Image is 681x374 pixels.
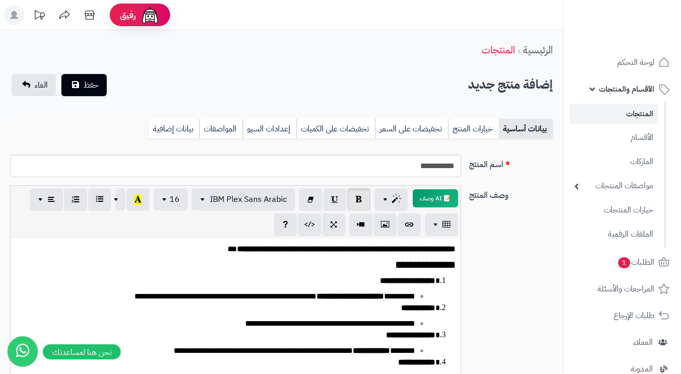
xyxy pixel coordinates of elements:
span: لوحة التحكم [617,55,654,69]
a: المراجعات والأسئلة [569,277,675,301]
label: وصف المنتج [465,185,557,201]
span: طلبات الإرجاع [614,309,654,323]
a: الطلبات1 [569,250,675,274]
a: الملفات الرقمية [569,223,658,245]
span: الطلبات [617,255,654,269]
span: الأقسام والمنتجات [599,82,654,96]
span: المراجعات والأسئلة [597,282,654,296]
img: ai-face.png [140,5,160,25]
a: الرئيسية [523,42,553,57]
a: المنتجات [482,42,515,57]
a: مواصفات المنتجات [569,175,658,197]
button: حفظ [61,74,107,96]
a: خيارات المنتج [448,119,499,139]
span: رفيق [120,9,136,21]
span: IBM Plex Sans Arabic [210,193,287,205]
button: IBM Plex Sans Arabic [192,188,295,210]
span: العملاء [633,335,653,349]
button: 📝 AI وصف [413,189,458,207]
a: المنتجات [569,104,658,124]
h2: إضافة منتج جديد [468,74,553,95]
a: العملاء [569,330,675,354]
a: إعدادات السيو [243,119,296,139]
a: تخفيضات على السعر [375,119,448,139]
a: الأقسام [569,127,658,148]
button: 16 [154,188,188,210]
a: بيانات إضافية [149,119,199,139]
a: الغاء [12,74,56,96]
label: اسم المنتج [465,155,557,171]
a: تحديثات المنصة [27,5,52,28]
a: خيارات المنتجات [569,199,658,221]
span: الغاء [35,79,48,91]
a: لوحة التحكم [569,50,675,74]
a: المواصفات [199,119,243,139]
a: طلبات الإرجاع [569,304,675,328]
span: 16 [170,193,180,205]
span: حفظ [84,79,99,91]
span: 1 [618,257,630,268]
a: تخفيضات على الكميات [296,119,375,139]
a: الماركات [569,151,658,173]
a: بيانات أساسية [499,119,553,139]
